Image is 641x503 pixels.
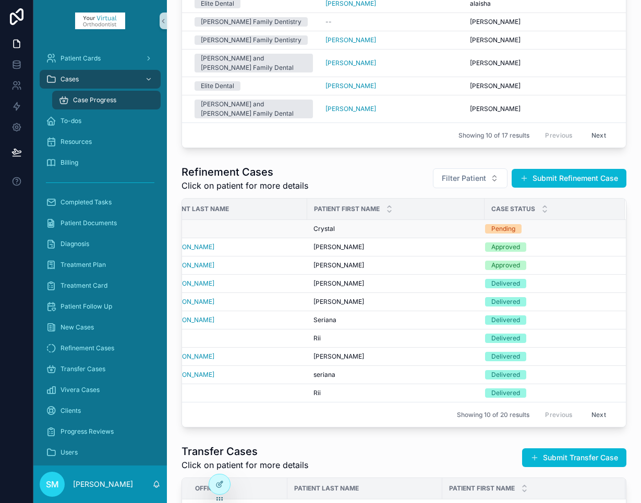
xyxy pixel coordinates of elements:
a: [PERSON_NAME] [164,371,214,379]
img: App logo [75,13,125,29]
a: Pending [485,224,612,234]
div: scrollable content [33,42,167,465]
div: Delivered [491,388,520,398]
a: [PERSON_NAME] [164,316,301,324]
span: Diagnosis [61,240,89,248]
span: Case Progress [73,96,116,104]
div: [PERSON_NAME] and [PERSON_NAME] Family Dental [201,54,307,72]
a: Resources [40,132,161,151]
div: [PERSON_NAME] Family Dentistry [201,35,301,45]
a: [PERSON_NAME] [325,59,457,67]
a: To-dos [40,112,161,130]
span: Progress Reviews [61,427,114,436]
button: Next [584,127,613,143]
a: Clients [40,401,161,420]
a: [PERSON_NAME] [164,298,301,306]
a: Patient Follow Up [40,297,161,316]
span: [PERSON_NAME] [470,18,521,26]
span: Patient First Name [449,484,515,493]
span: [PERSON_NAME] [470,82,521,90]
a: [PERSON_NAME] [470,82,628,90]
span: Seriana [313,316,336,324]
a: Delivered [485,334,612,343]
a: [PERSON_NAME] [325,36,376,44]
span: [PERSON_NAME] [164,261,214,269]
span: [PERSON_NAME] [470,105,521,113]
span: New Cases [61,323,94,332]
a: [PERSON_NAME] [470,36,628,44]
span: seriana [313,371,335,379]
a: Completed Tasks [40,193,161,212]
span: Refinement Cases [61,344,114,352]
a: [PERSON_NAME] [164,243,214,251]
span: -- [325,18,332,26]
span: Completed Tasks [61,198,112,206]
span: Filter Patient [442,173,486,183]
span: Billing [61,158,78,167]
a: [PERSON_NAME] [164,352,301,361]
div: Delivered [491,315,520,325]
a: Cases [40,70,161,89]
button: Submit Transfer Case [522,448,626,467]
button: Select Button [433,168,507,188]
a: [PERSON_NAME] [325,82,457,90]
a: Rii [313,389,478,397]
h1: Refinement Cases [182,165,308,179]
a: Delivered [485,352,612,361]
a: [PERSON_NAME] [313,279,478,288]
a: [PERSON_NAME] [164,298,214,306]
p: [PERSON_NAME] [73,479,133,489]
a: [PERSON_NAME] Family Dentistry [195,17,313,27]
span: To-dos [61,117,81,125]
span: [PERSON_NAME] [470,36,521,44]
div: Delivered [491,297,520,306]
span: Cases [61,75,79,83]
div: Delivered [491,334,520,343]
span: Treatment Card [61,281,107,290]
span: Case Status [491,205,535,213]
a: [PERSON_NAME] [164,243,301,251]
a: Progress Reviews [40,422,161,441]
a: Rii [313,334,478,342]
span: [PERSON_NAME] [325,82,376,90]
a: [PERSON_NAME] [164,371,301,379]
span: Treatment Plan [61,261,106,269]
button: Submit Refinement Case [512,169,626,188]
span: Users [61,448,78,457]
a: Seriana [313,316,478,324]
a: Delivered [485,388,612,398]
a: Transfer Cases [40,360,161,378]
span: [PERSON_NAME] [313,298,364,306]
span: Patient Last Name [294,484,359,493]
span: Clients [61,407,81,415]
a: Treatment Plan [40,255,161,274]
a: [PERSON_NAME] [313,352,478,361]
span: [PERSON_NAME] [470,59,521,67]
div: [PERSON_NAME] and [PERSON_NAME] Family Dental [201,100,307,118]
button: Next [584,407,613,423]
a: [PERSON_NAME] [325,105,457,113]
div: Approved [491,242,520,252]
span: Patient Follow Up [61,302,112,311]
a: Case Progress [52,91,161,109]
a: [PERSON_NAME] [164,352,214,361]
a: [PERSON_NAME] [325,59,376,67]
span: Click on patient for more details [182,459,308,471]
a: Crystal [313,225,478,233]
a: Delivered [485,297,612,306]
a: [PERSON_NAME] [470,59,628,67]
h1: Transfer Cases [182,444,308,459]
span: Click on patient for more details [182,179,308,192]
a: [PERSON_NAME] Family Dentistry [195,35,313,45]
div: Delivered [491,352,520,361]
span: Crystal [313,225,335,233]
span: Rii [313,389,321,397]
span: Transfer Cases [61,365,105,373]
span: [PERSON_NAME] [313,352,364,361]
div: Delivered [491,279,520,288]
